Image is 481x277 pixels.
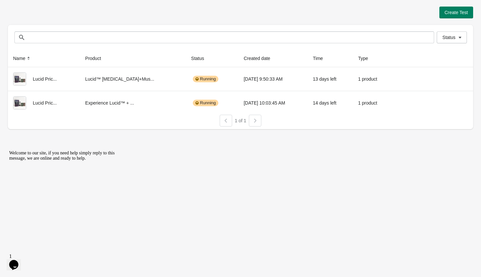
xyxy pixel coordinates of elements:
[13,72,75,86] div: Lucid Pric...
[85,96,181,109] div: Experience Lucid™ + ...
[310,52,332,64] button: Time
[13,96,75,109] div: Lucid Pric...
[3,3,121,13] div: Welcome to our site, if you need help simply reply to this message, we are online and ready to help.
[235,118,246,123] span: 1 of 1
[355,52,377,64] button: Type
[313,96,348,109] div: 14 days left
[358,96,387,109] div: 1 product
[244,96,302,109] div: [DATE] 10:03:45 AM
[3,3,108,13] span: Welcome to our site, if you need help simply reply to this message, we are online and ready to help.
[85,72,181,86] div: Lucid™ [MEDICAL_DATA]+Mus...
[445,10,468,15] span: Create Test
[313,72,348,86] div: 13 days left
[437,31,467,43] button: Status
[442,35,455,40] span: Status
[189,52,213,64] button: Status
[7,251,28,270] iframe: chat widget
[7,148,125,247] iframe: chat widget
[10,52,34,64] button: Name
[241,52,279,64] button: Created date
[193,76,218,82] div: Running
[83,52,110,64] button: Product
[439,7,473,18] button: Create Test
[193,100,218,106] div: Running
[358,72,387,86] div: 1 product
[244,72,302,86] div: [DATE] 9:50:33 AM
